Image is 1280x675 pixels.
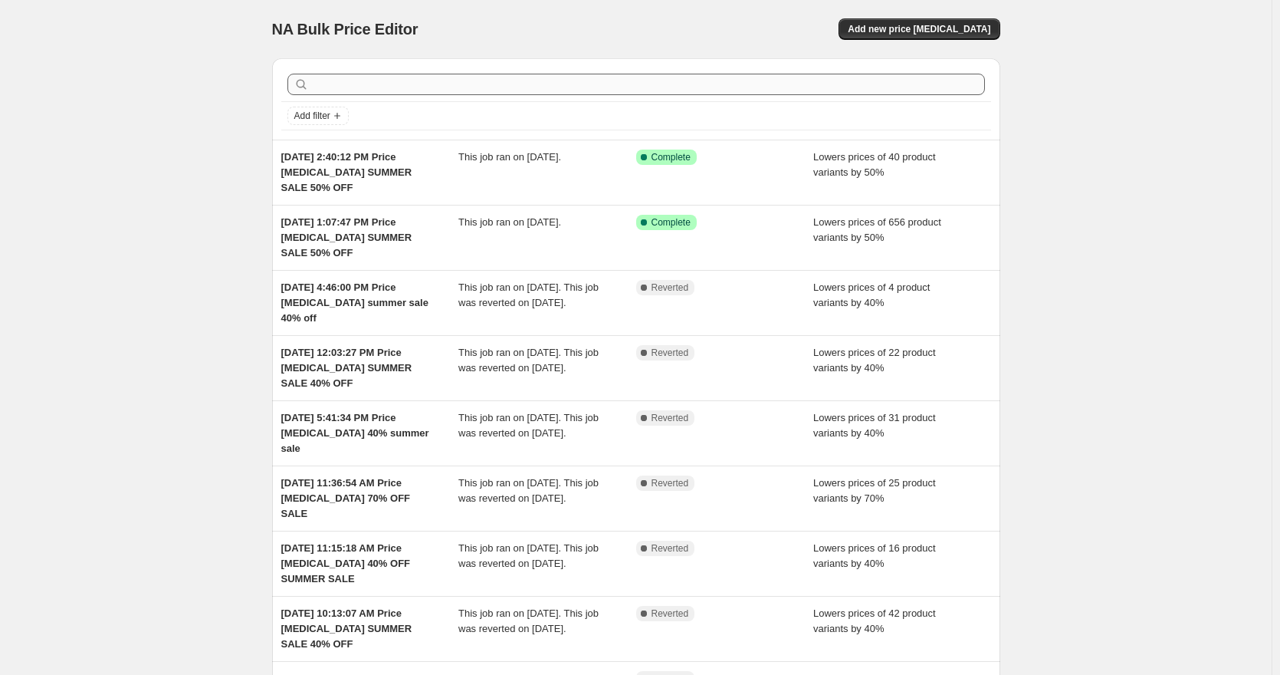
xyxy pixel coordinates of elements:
[281,216,412,258] span: [DATE] 1:07:47 PM Price [MEDICAL_DATA] SUMMER SALE 50% OFF
[813,216,941,243] span: Lowers prices of 656 product variants by 50%
[281,282,428,324] span: [DATE] 4:46:00 PM Price [MEDICAL_DATA] summer sale 40% off
[651,282,689,294] span: Reverted
[651,151,691,163] span: Complete
[813,477,936,504] span: Lowers prices of 25 product variants by 70%
[813,542,936,569] span: Lowers prices of 16 product variants by 40%
[458,477,599,504] span: This job ran on [DATE]. This job was reverted on [DATE].
[294,110,330,122] span: Add filter
[287,107,349,125] button: Add filter
[651,412,689,424] span: Reverted
[458,282,599,308] span: This job ran on [DATE]. This job was reverted on [DATE].
[458,412,599,439] span: This job ran on [DATE]. This job was reverted on [DATE].
[458,347,599,374] span: This job ran on [DATE]. This job was reverted on [DATE].
[651,542,689,555] span: Reverted
[651,607,689,620] span: Reverted
[458,607,599,634] span: This job ran on [DATE]. This job was reverted on [DATE].
[281,151,412,193] span: [DATE] 2:40:12 PM Price [MEDICAL_DATA] SUMMER SALE 50% OFF
[458,151,561,163] span: This job ran on [DATE].
[281,542,411,584] span: [DATE] 11:15:18 AM Price [MEDICAL_DATA] 40% OFF SUMMER SALE
[458,542,599,569] span: This job ran on [DATE]. This job was reverted on [DATE].
[839,18,999,40] button: Add new price [MEDICAL_DATA]
[281,477,411,519] span: [DATE] 11:36:54 AM Price [MEDICAL_DATA] 70% OFF SALE
[651,216,691,229] span: Complete
[813,151,936,178] span: Lowers prices of 40 product variants by 50%
[813,347,936,374] span: Lowers prices of 22 product variants by 40%
[813,282,930,308] span: Lowers prices of 4 product variants by 40%
[651,477,689,489] span: Reverted
[281,607,412,650] span: [DATE] 10:13:07 AM Price [MEDICAL_DATA] SUMMER SALE 40% OFF
[272,21,418,38] span: NA Bulk Price Editor
[813,412,936,439] span: Lowers prices of 31 product variants by 40%
[848,23,990,35] span: Add new price [MEDICAL_DATA]
[281,347,412,389] span: [DATE] 12:03:27 PM Price [MEDICAL_DATA] SUMMER SALE 40% OFF
[651,347,689,359] span: Reverted
[458,216,561,228] span: This job ran on [DATE].
[281,412,429,454] span: [DATE] 5:41:34 PM Price [MEDICAL_DATA] 40% summer sale
[813,607,936,634] span: Lowers prices of 42 product variants by 40%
